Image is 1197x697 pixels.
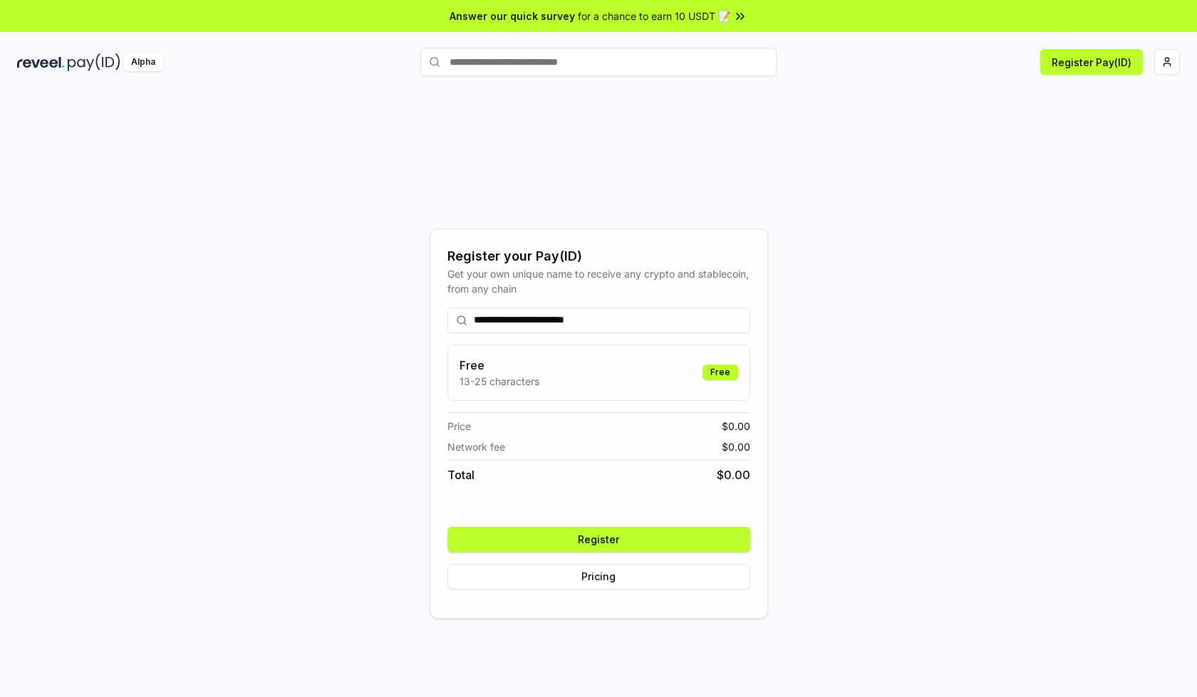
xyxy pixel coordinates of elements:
div: Free [703,365,738,380]
div: Alpha [123,53,163,71]
span: $ 0.00 [717,466,750,483]
span: Answer our quick survey [450,9,575,23]
button: Register [447,527,750,552]
div: Get your own unique name to receive any crypto and stablecoin, from any chain [447,266,750,296]
span: Price [447,419,471,434]
img: pay_id [68,53,120,71]
button: Register Pay(ID) [1040,49,1143,75]
button: Pricing [447,564,750,589]
span: Total [447,466,475,483]
span: $ 0.00 [722,439,750,454]
div: Register your Pay(ID) [447,246,750,266]
span: for a chance to earn 10 USDT 📝 [578,9,730,23]
img: reveel_dark [17,53,65,71]
span: Network fee [447,439,505,454]
span: $ 0.00 [722,419,750,434]
h3: Free [460,357,539,374]
p: 13-25 characters [460,374,539,389]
